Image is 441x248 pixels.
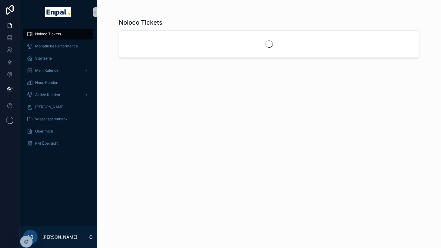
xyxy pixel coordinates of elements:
span: Wissensdatenbank [35,117,68,122]
a: Noloco Tickets [23,29,93,40]
div: scrollable content [19,24,97,157]
a: Neue Kunden [23,77,93,88]
a: [PERSON_NAME] [23,102,93,112]
span: Aktive Kunden [35,92,60,97]
span: Mein Kalender [35,68,60,73]
img: App logo [45,7,71,17]
a: Mein Kalender [23,65,93,76]
span: Neue Kunden [35,80,58,85]
a: Über mich [23,126,93,137]
h1: Noloco Tickets [119,18,162,27]
p: [PERSON_NAME] [42,234,77,240]
span: AB [27,233,34,241]
a: Monatliche Performance [23,41,93,52]
a: Startseite [23,53,93,64]
span: [PERSON_NAME] [35,105,65,109]
a: Aktive Kunden [23,89,93,100]
span: Über mich [35,129,53,134]
span: Monatliche Performance [35,44,78,49]
a: PM Übersicht [23,138,93,149]
span: Startseite [35,56,52,61]
a: Wissensdatenbank [23,114,93,125]
span: PM Übersicht [35,141,58,146]
span: Noloco Tickets [35,32,61,36]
